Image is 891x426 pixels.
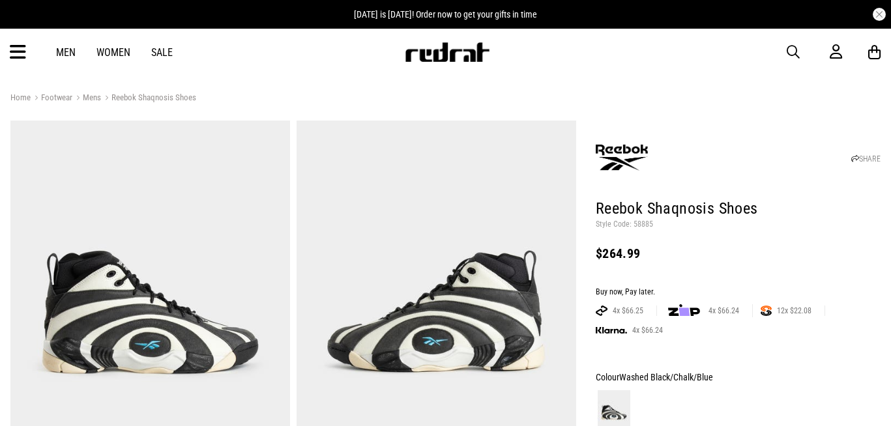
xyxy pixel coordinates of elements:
[10,92,31,102] a: Home
[101,92,196,105] a: Reebok Shaqnosis Shoes
[627,325,668,335] span: 4x $66.24
[72,92,101,105] a: Mens
[703,305,744,316] span: 4x $66.24
[596,305,607,316] img: AFTERPAY
[151,46,173,59] a: Sale
[596,132,648,184] img: Reebok
[607,305,649,316] span: 4x $66.25
[354,9,537,20] span: [DATE] is [DATE]! Order now to get your gifts in time
[619,372,713,382] span: Washed Black/Chalk/Blue
[596,199,881,220] h1: Reebok Shaqnosis Shoes
[404,42,490,62] img: Redrat logo
[56,46,76,59] a: Men
[772,305,817,316] span: 12x $22.08
[596,327,627,334] img: KLARNA
[851,154,881,163] a: SHARE
[96,46,130,59] a: Women
[596,369,881,385] div: Colour
[668,304,700,317] img: zip
[761,305,772,316] img: SPLITPAY
[31,92,72,105] a: Footwear
[596,246,881,261] div: $264.99
[596,287,881,298] div: Buy now, Pay later.
[596,220,881,230] p: Style Code: 58885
